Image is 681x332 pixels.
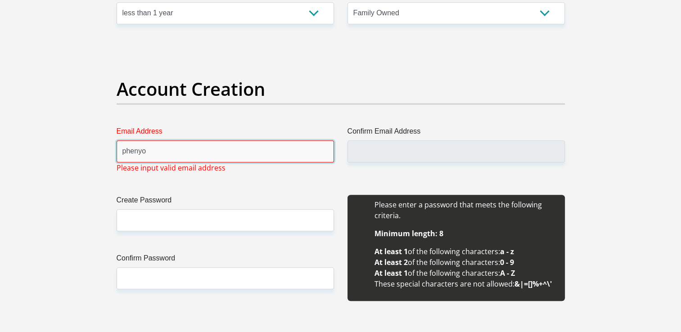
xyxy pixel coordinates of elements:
[117,126,334,140] label: Email Address
[374,268,556,278] li: of the following characters:
[117,195,334,209] label: Create Password
[500,247,514,256] b: a - z
[347,126,565,140] label: Confirm Email Address
[374,246,556,257] li: of the following characters:
[500,268,515,278] b: A - Z
[374,247,408,256] b: At least 1
[500,257,514,267] b: 0 - 9
[347,2,565,24] select: Please select a value
[117,162,225,173] span: Please input valid email address
[374,257,556,268] li: of the following characters:
[347,140,565,162] input: Confirm Email Address
[374,257,408,267] b: At least 2
[117,2,334,24] select: Please select a value
[374,268,408,278] b: At least 1
[117,253,334,267] label: Confirm Password
[514,279,552,289] b: &|=[]%+^\'
[374,278,556,289] li: These special characters are not allowed:
[374,199,556,221] li: Please enter a password that meets the following criteria.
[117,78,565,100] h2: Account Creation
[117,140,334,162] input: Email Address
[117,267,334,289] input: Confirm Password
[374,229,443,238] b: Minimum length: 8
[117,209,334,231] input: Create Password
